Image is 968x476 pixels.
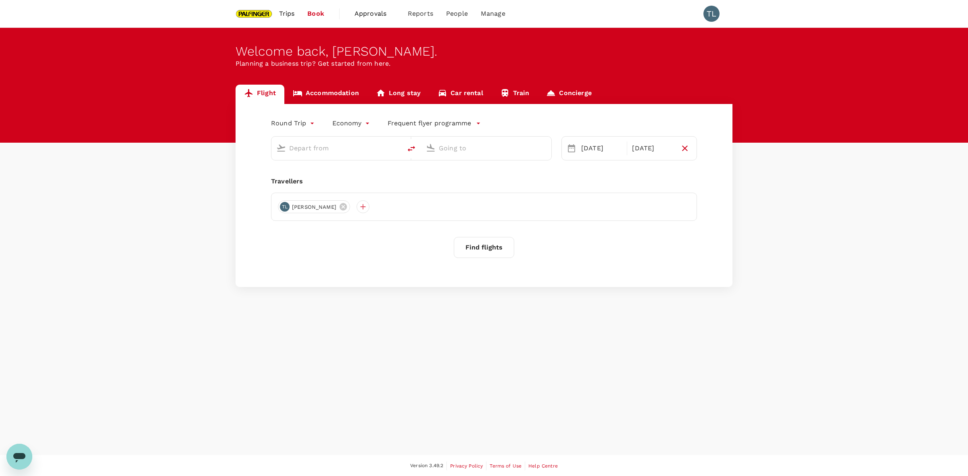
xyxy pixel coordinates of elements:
[439,142,534,154] input: Going to
[481,9,505,19] span: Manage
[538,85,600,104] a: Concierge
[280,202,290,212] div: TL
[492,85,538,104] a: Train
[271,117,316,130] div: Round Trip
[454,237,514,258] button: Find flights
[6,444,32,470] iframe: Button to launch messaging window
[490,463,522,469] span: Terms of Use
[446,9,468,19] span: People
[284,85,367,104] a: Accommodation
[307,9,324,19] span: Book
[528,463,558,469] span: Help Centre
[703,6,720,22] div: TL
[396,147,398,149] button: Open
[388,118,471,128] p: Frequent flyer programme
[367,85,429,104] a: Long stay
[546,147,547,149] button: Open
[287,203,341,211] span: [PERSON_NAME]
[332,117,371,130] div: Economy
[408,9,433,19] span: Reports
[279,9,295,19] span: Trips
[410,462,443,470] span: Version 3.49.2
[402,139,421,158] button: delete
[355,9,395,19] span: Approvals
[388,118,481,128] button: Frequent flyer programme
[429,85,492,104] a: Car rental
[289,142,385,154] input: Depart from
[450,463,483,469] span: Privacy Policy
[528,461,558,470] a: Help Centre
[236,44,732,59] div: Welcome back , [PERSON_NAME] .
[236,5,273,23] img: Palfinger Asia Pacific Pte Ltd
[450,461,483,470] a: Privacy Policy
[629,140,676,156] div: [DATE]
[578,140,625,156] div: [DATE]
[236,85,284,104] a: Flight
[271,177,697,186] div: Travellers
[278,200,350,213] div: TL[PERSON_NAME]
[236,59,732,69] p: Planning a business trip? Get started from here.
[490,461,522,470] a: Terms of Use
